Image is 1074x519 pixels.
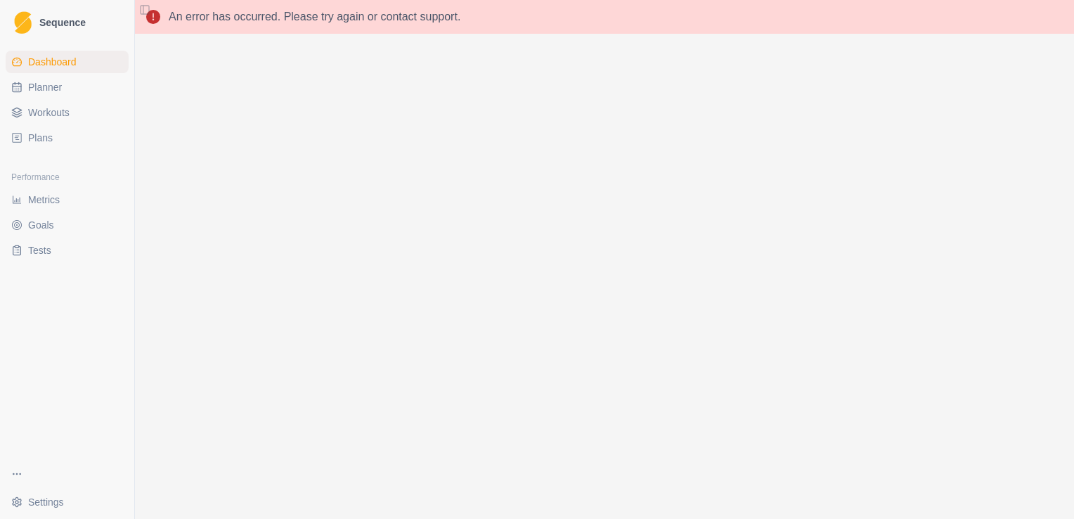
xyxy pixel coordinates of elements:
[28,131,53,145] span: Plans
[28,218,54,232] span: Goals
[28,55,77,69] span: Dashboard
[6,76,129,98] a: Planner
[6,188,129,211] a: Metrics
[6,127,129,149] a: Plans
[14,11,32,34] img: Logo
[28,105,70,120] span: Workouts
[6,6,129,39] a: LogoSequence
[28,80,62,94] span: Planner
[6,491,129,513] button: Settings
[6,51,129,73] a: Dashboard
[6,239,129,262] a: Tests
[6,101,129,124] a: Workouts
[39,18,86,27] span: Sequence
[28,243,51,257] span: Tests
[6,214,129,236] a: Goals
[6,166,129,188] div: Performance
[28,193,60,207] span: Metrics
